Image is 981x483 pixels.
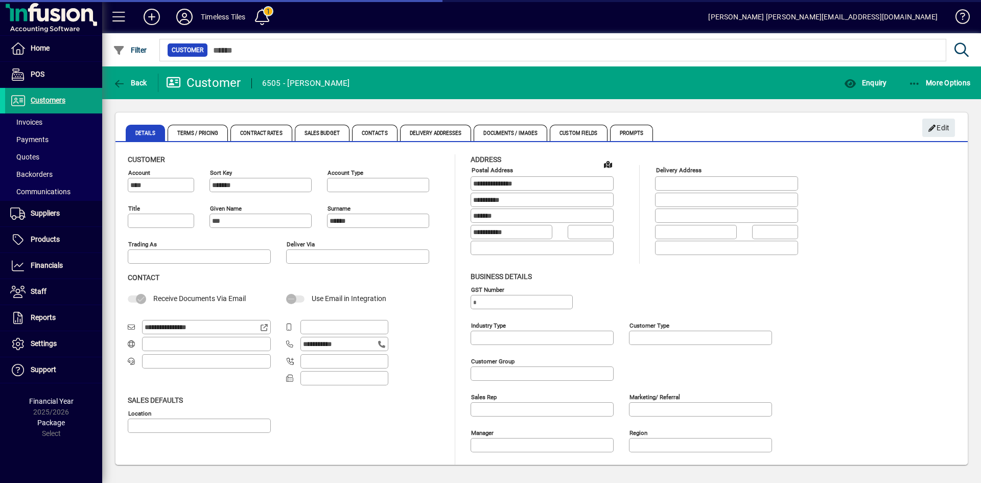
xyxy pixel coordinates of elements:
a: Quotes [5,148,102,166]
a: Financials [5,253,102,279]
span: Receive Documents Via Email [153,294,246,303]
mat-label: Sales rep [471,393,497,400]
div: 6505 - [PERSON_NAME] [262,75,350,91]
span: Sales Budget [295,125,349,141]
mat-label: Manager [471,429,494,436]
span: POS [31,70,44,78]
a: Staff [5,279,102,305]
span: Communications [10,188,71,196]
div: Timeless Tiles [201,9,245,25]
span: Financials [31,261,63,269]
a: View on map [600,156,616,172]
span: Edit [928,120,950,136]
mat-label: Customer type [629,321,669,329]
mat-label: GST Number [471,286,504,293]
mat-label: Region [629,429,647,436]
span: Customer [128,155,165,164]
button: Add [135,8,168,26]
a: Support [5,357,102,383]
span: Reports [31,313,56,321]
span: Package [37,419,65,427]
span: Address [471,155,501,164]
a: Suppliers [5,201,102,226]
span: Backorders [10,170,53,178]
span: Financial Year [29,397,74,405]
app-page-header-button: Back [102,74,158,92]
a: Products [5,227,102,252]
span: Contact [128,273,159,282]
a: Settings [5,331,102,357]
span: Filter [113,46,147,54]
mat-label: Sort key [210,169,232,176]
span: Invoices [10,118,42,126]
button: Enquiry [842,74,889,92]
span: Documents / Images [474,125,547,141]
mat-label: Account Type [328,169,363,176]
span: Customers [31,96,65,104]
span: Quotes [10,153,39,161]
a: Communications [5,183,102,200]
span: Custom Fields [550,125,607,141]
mat-label: Account [128,169,150,176]
span: Staff [31,287,46,295]
button: Edit [922,119,955,137]
span: Support [31,365,56,374]
span: Payments [10,135,49,144]
span: Back [113,79,147,87]
span: Use Email in Integration [312,294,386,303]
mat-label: Marketing/ Referral [629,393,680,400]
div: Customer [166,75,241,91]
span: Prompts [610,125,653,141]
span: Terms / Pricing [168,125,228,141]
a: Invoices [5,113,102,131]
button: Profile [168,8,201,26]
span: Contacts [352,125,398,141]
span: Details [126,125,165,141]
mat-label: Customer group [471,357,515,364]
mat-label: Title [128,205,140,212]
mat-label: Surname [328,205,351,212]
button: More Options [906,74,973,92]
a: Home [5,36,102,61]
span: Home [31,44,50,52]
div: [PERSON_NAME] [PERSON_NAME][EMAIL_ADDRESS][DOMAIN_NAME] [708,9,938,25]
mat-label: Deliver via [287,241,315,248]
span: More Options [908,79,971,87]
mat-label: Trading as [128,241,157,248]
button: Filter [110,41,150,59]
mat-label: Industry type [471,321,506,329]
span: Enquiry [844,79,886,87]
span: Business details [471,272,532,281]
a: Backorders [5,166,102,183]
span: Settings [31,339,57,348]
span: Sales defaults [128,396,183,404]
span: Customer [172,45,203,55]
a: POS [5,62,102,87]
a: Reports [5,305,102,331]
span: Suppliers [31,209,60,217]
mat-label: Given name [210,205,242,212]
span: Contract Rates [230,125,292,141]
button: Back [110,74,150,92]
mat-label: Location [128,409,151,417]
a: Knowledge Base [948,2,968,35]
span: Products [31,235,60,243]
a: Payments [5,131,102,148]
span: Delivery Addresses [400,125,472,141]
